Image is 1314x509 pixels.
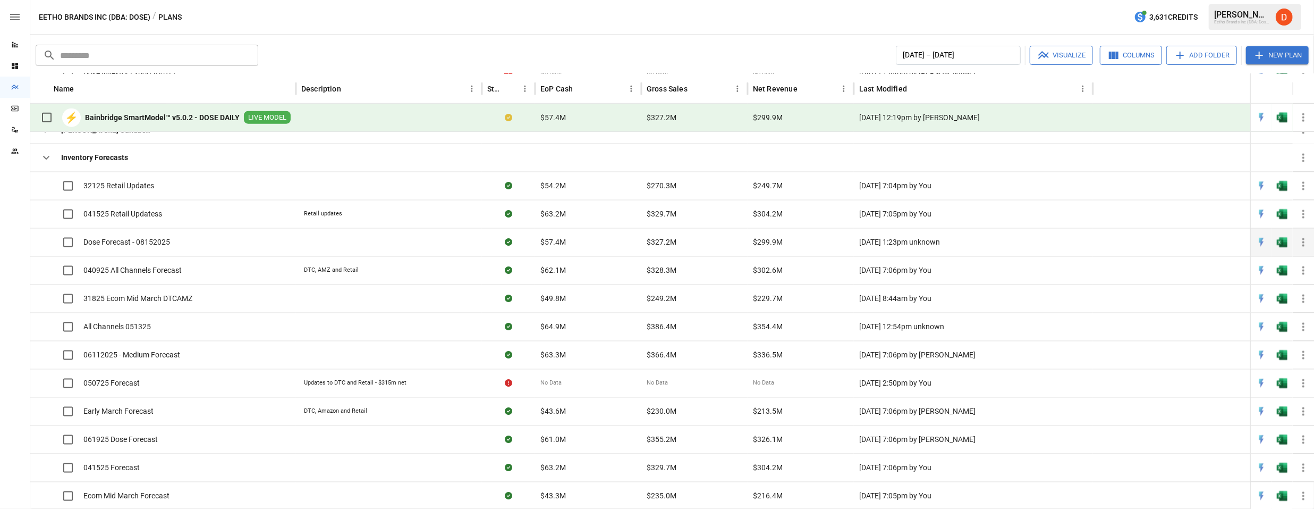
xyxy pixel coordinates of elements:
span: $63.2M [540,209,566,220]
div: Sync complete [505,322,512,332]
b: Inventory Forecasts [61,153,128,163]
button: New Plan [1246,46,1309,64]
button: Description column menu [464,81,479,96]
img: quick-edit-flash.b8aec18c.svg [1256,322,1267,332]
span: 06112025 - Medium Forecast [83,350,180,361]
div: Open in Quick Edit [1256,112,1267,123]
div: Open in Quick Edit [1256,378,1267,389]
button: Last Modified column menu [1075,81,1090,96]
div: Sync complete [505,265,512,276]
span: $326.1M [753,435,783,445]
div: Sync complete [505,435,512,445]
div: [DATE] 12:54pm unknown [854,313,1093,341]
span: LIVE MODEL [244,113,291,123]
img: quick-edit-flash.b8aec18c.svg [1256,181,1267,191]
span: $336.5M [753,350,783,361]
div: Updates to DTC and Retail - $315m net [304,379,406,388]
span: 3,631 Credits [1149,11,1198,24]
div: Open in Excel [1277,322,1287,332]
div: [DATE] 7:06pm by [PERSON_NAME] [854,341,1093,369]
img: g5qfjXmAAAAABJRU5ErkJggg== [1277,406,1287,417]
img: quick-edit-flash.b8aec18c.svg [1256,491,1267,502]
span: $328.3M [647,265,676,276]
span: Dose Forecast - 08152025 [83,237,170,248]
button: Visualize [1030,46,1093,65]
div: [DATE] 12:19pm by [PERSON_NAME] [854,104,1093,132]
span: $329.7M [647,463,676,473]
img: quick-edit-flash.b8aec18c.svg [1256,435,1267,445]
span: $249.2M [647,294,676,304]
img: quick-edit-flash.b8aec18c.svg [1256,294,1267,304]
div: Last Modified [859,85,907,93]
button: 3,631Credits [1130,7,1202,27]
div: Eetho Brands Inc (DBA: Dose) [1214,20,1269,24]
span: $249.7M [753,181,783,191]
div: Open in Excel [1277,237,1287,248]
span: No Data [540,379,562,388]
img: quick-edit-flash.b8aec18c.svg [1256,406,1267,417]
span: Early March Forecast [83,406,154,417]
span: $61.0M [540,435,566,445]
div: Sync complete [505,237,512,248]
div: [PERSON_NAME] [1214,10,1269,20]
img: g5qfjXmAAAAABJRU5ErkJggg== [1277,378,1287,389]
div: [DATE] 7:06pm by You [854,256,1093,285]
div: Error during sync. [505,378,512,389]
span: 041525 Retail Updatess [83,209,162,220]
button: Gross Sales column menu [730,81,745,96]
div: [DATE] 2:50pm by You [854,369,1093,397]
span: 050725 Forecast [83,378,140,389]
button: EoP Cash column menu [624,81,639,96]
div: Gross Sales [647,85,688,93]
span: $62.1M [540,265,566,276]
div: Open in Excel [1277,350,1287,361]
div: Open in Quick Edit [1256,406,1267,417]
span: $229.7M [753,294,783,304]
span: $304.2M [753,463,783,473]
div: Open in Quick Edit [1256,265,1267,276]
img: g5qfjXmAAAAABJRU5ErkJggg== [1277,237,1287,248]
div: Daley Meistrell [1276,9,1293,26]
button: Sort [799,81,813,96]
span: $327.2M [647,237,676,248]
span: $54.2M [540,181,566,191]
span: $366.4M [647,350,676,361]
span: $354.4M [753,322,783,332]
span: No Data [647,379,668,388]
div: DTC, AMZ and Retail [304,266,359,275]
div: Sync complete [505,209,512,220]
div: [DATE] 7:06pm by You [854,454,1093,482]
span: $302.6M [753,265,783,276]
div: Open in Quick Edit [1256,350,1267,361]
img: quick-edit-flash.b8aec18c.svg [1256,350,1267,361]
div: Open in Quick Edit [1256,463,1267,473]
div: Open in Quick Edit [1256,181,1267,191]
div: Description [301,85,341,93]
span: $386.4M [647,322,676,332]
div: Open in Excel [1277,209,1287,220]
button: Sort [342,81,357,96]
span: $57.4M [540,237,566,248]
span: $235.0M [647,491,676,502]
button: Sort [1299,81,1314,96]
button: Eetho Brands Inc (DBA: Dose) [39,11,150,24]
span: $327.2M [647,112,676,123]
img: g5qfjXmAAAAABJRU5ErkJggg== [1277,265,1287,276]
div: Open in Excel [1277,463,1287,473]
div: Open in Excel [1277,435,1287,445]
span: $216.4M [753,491,783,502]
img: g5qfjXmAAAAABJRU5ErkJggg== [1277,322,1287,332]
div: Sync complete [505,181,512,191]
b: [PERSON_NAME] Sandbox [61,124,150,135]
div: / [152,11,156,24]
div: Net Revenue [753,85,798,93]
button: Status column menu [518,81,532,96]
span: $213.5M [753,406,783,417]
img: quick-edit-flash.b8aec18c.svg [1256,378,1267,389]
span: Ecom Mid March Forecast [83,491,169,502]
button: [DATE] – [DATE] [896,46,1021,65]
img: g5qfjXmAAAAABJRU5ErkJggg== [1277,463,1287,473]
span: 041525 Forecast [83,463,140,473]
div: [DATE] 1:23pm unknown [854,228,1093,256]
img: quick-edit-flash.b8aec18c.svg [1256,463,1267,473]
